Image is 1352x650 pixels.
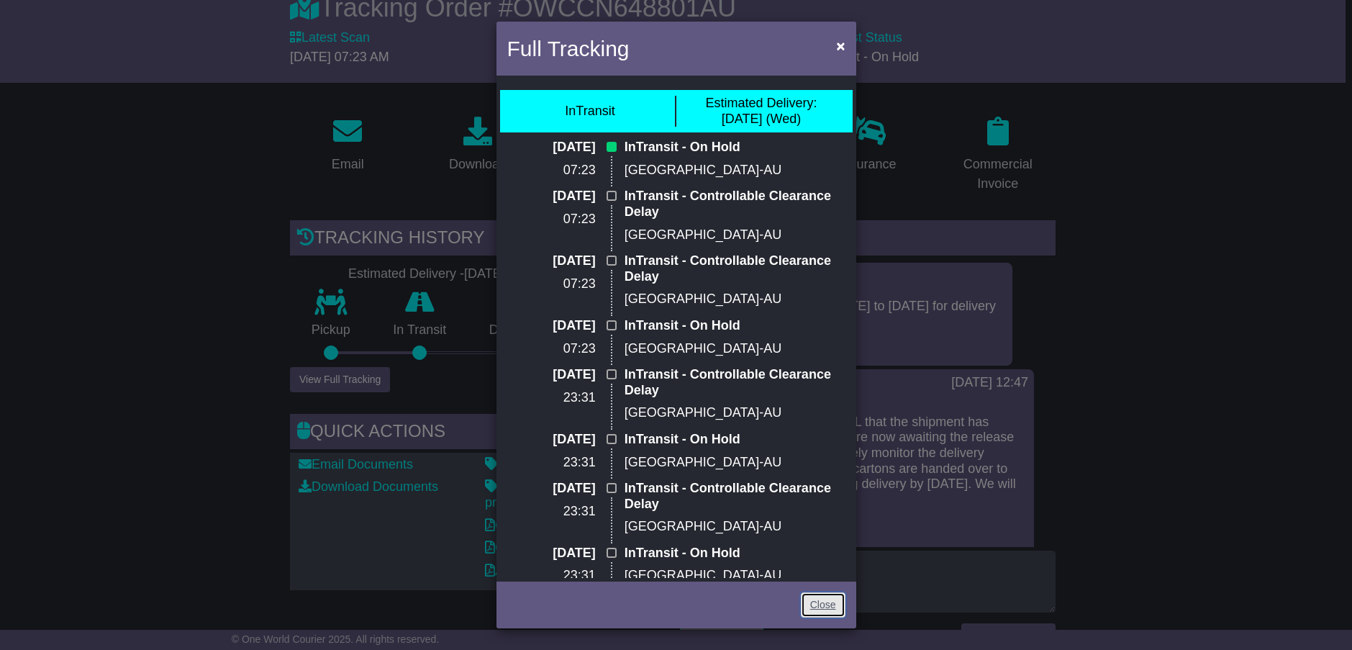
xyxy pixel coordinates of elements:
[625,292,845,307] p: [GEOGRAPHIC_DATA]-AU
[507,318,596,334] p: [DATE]
[625,140,845,155] p: InTransit - On Hold
[625,519,845,535] p: [GEOGRAPHIC_DATA]-AU
[625,546,845,561] p: InTransit - On Hold
[829,31,852,60] button: Close
[507,390,596,406] p: 23:31
[565,104,614,119] div: InTransit
[507,504,596,520] p: 23:31
[507,568,596,584] p: 23:31
[507,253,596,269] p: [DATE]
[507,276,596,292] p: 07:23
[625,318,845,334] p: InTransit - On Hold
[625,341,845,357] p: [GEOGRAPHIC_DATA]-AU
[625,253,845,284] p: InTransit - Controllable Clearance Delay
[507,32,630,65] h4: Full Tracking
[625,455,845,471] p: [GEOGRAPHIC_DATA]-AU
[507,481,596,497] p: [DATE]
[705,96,817,110] span: Estimated Delivery:
[625,405,845,421] p: [GEOGRAPHIC_DATA]-AU
[507,546,596,561] p: [DATE]
[625,432,845,448] p: InTransit - On Hold
[507,455,596,471] p: 23:31
[836,37,845,54] span: ×
[507,140,596,155] p: [DATE]
[625,367,845,398] p: InTransit - Controllable Clearance Delay
[507,189,596,204] p: [DATE]
[625,481,845,512] p: InTransit - Controllable Clearance Delay
[507,432,596,448] p: [DATE]
[625,568,845,584] p: [GEOGRAPHIC_DATA]-AU
[801,592,845,618] a: Close
[625,163,845,179] p: [GEOGRAPHIC_DATA]-AU
[507,341,596,357] p: 07:23
[625,227,845,243] p: [GEOGRAPHIC_DATA]-AU
[705,96,817,127] div: [DATE] (Wed)
[507,163,596,179] p: 07:23
[625,189,845,220] p: InTransit - Controllable Clearance Delay
[507,212,596,227] p: 07:23
[507,367,596,383] p: [DATE]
